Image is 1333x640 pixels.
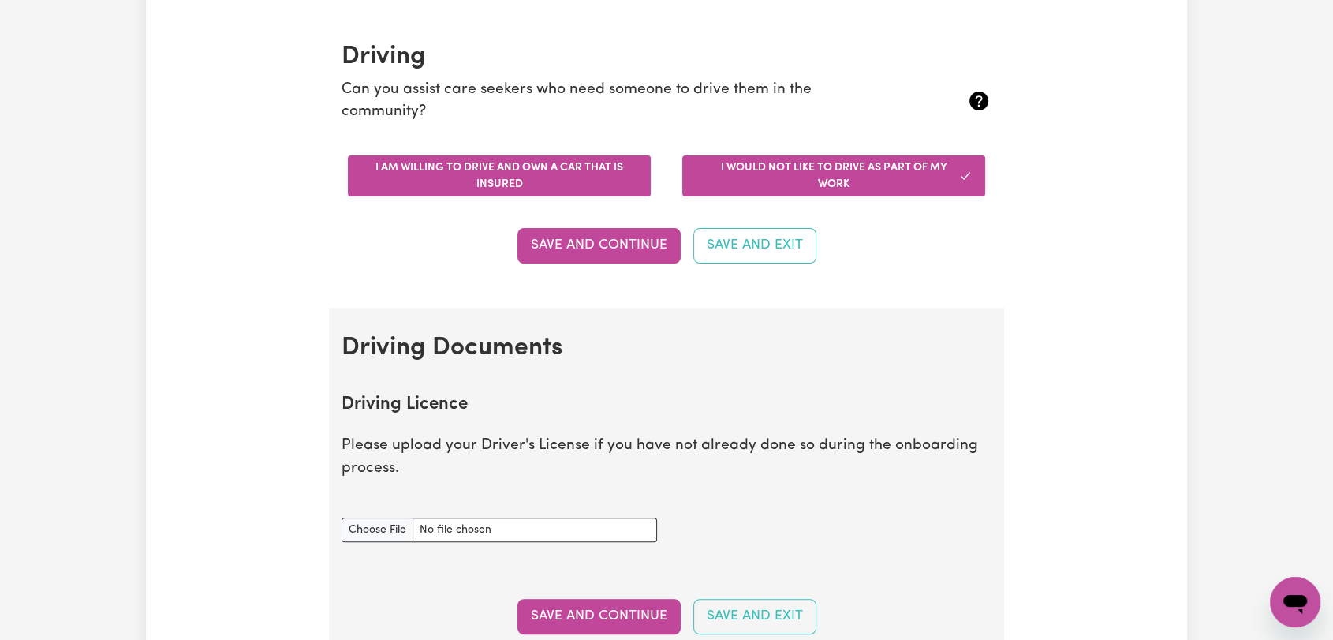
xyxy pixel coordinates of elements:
h2: Driving [342,42,991,72]
h2: Driving Licence [342,395,991,416]
h2: Driving Documents [342,333,991,363]
button: Save and Exit [693,228,816,263]
button: Save and Continue [517,228,681,263]
p: Please upload your Driver's License if you have not already done so during the onboarding process. [342,435,991,481]
button: I would not like to drive as part of my work [682,155,985,196]
iframe: Button to launch messaging window [1270,577,1320,627]
button: Save and Exit [693,599,816,634]
button: Save and Continue [517,599,681,634]
button: I am willing to drive and own a car that is insured [348,155,651,196]
p: Can you assist care seekers who need someone to drive them in the community? [342,79,883,125]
